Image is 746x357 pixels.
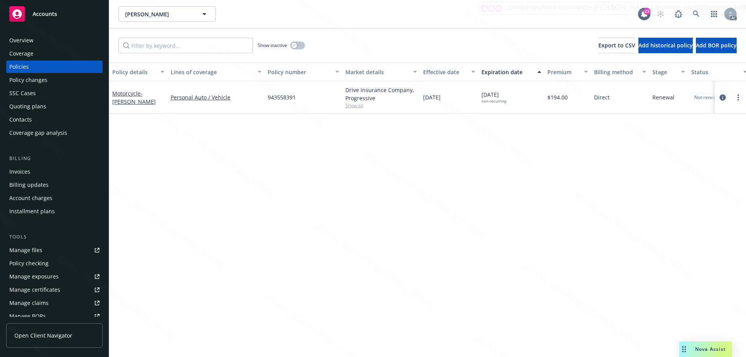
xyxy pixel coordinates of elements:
[9,34,33,47] div: Overview
[671,6,686,22] a: Report a Bug
[9,179,49,191] div: Billing updates
[594,93,610,101] span: Direct
[638,42,693,49] span: Add historical policy
[6,310,103,322] a: Manage BORs
[6,297,103,309] a: Manage claims
[643,8,650,15] div: 23
[6,127,103,139] a: Coverage gap analysis
[544,63,591,81] button: Premium
[6,100,103,113] a: Quoting plans
[6,233,103,241] div: Tools
[9,205,55,218] div: Installment plans
[423,68,467,76] div: Effective date
[9,244,42,256] div: Manage files
[478,63,544,81] button: Expiration date
[6,47,103,60] a: Coverage
[6,74,103,86] a: Policy changes
[696,38,737,53] button: Add BOR policy
[706,6,722,22] a: Switch app
[6,270,103,283] a: Manage exposures
[9,192,52,204] div: Account charges
[9,297,49,309] div: Manage claims
[6,257,103,270] a: Policy checking
[9,270,59,283] div: Manage exposures
[342,63,420,81] button: Market details
[119,38,253,53] input: Filter by keyword...
[112,68,156,76] div: Policy details
[688,6,704,22] a: Search
[6,192,103,204] a: Account charges
[9,87,36,99] div: SSC Cases
[119,6,216,22] button: [PERSON_NAME]
[258,42,287,49] span: Show inactive
[6,179,103,191] a: Billing updates
[9,113,32,126] div: Contacts
[345,102,417,109] span: Show all
[14,331,72,340] span: Open Client Navigator
[9,310,46,322] div: Manage BORs
[109,63,167,81] button: Policy details
[6,284,103,296] a: Manage certificates
[547,68,579,76] div: Premium
[652,93,675,101] span: Renewal
[547,93,568,101] span: $194.00
[6,165,103,178] a: Invoices
[6,87,103,99] a: SSC Cases
[33,11,57,17] span: Accounts
[112,90,156,105] a: Motorcycle
[691,68,739,76] div: Status
[481,91,506,104] span: [DATE]
[481,68,533,76] div: Expiration date
[423,93,441,101] span: [DATE]
[112,90,156,105] span: - [PERSON_NAME]
[171,68,253,76] div: Lines of coverage
[598,38,635,53] button: Export to CSV
[652,68,676,76] div: Stage
[6,61,103,73] a: Policies
[481,99,506,104] div: non-recurring
[638,38,693,53] button: Add historical policy
[171,93,261,101] a: Personal Auto / Vehicle
[6,113,103,126] a: Contacts
[696,42,737,49] span: Add BOR policy
[6,34,103,47] a: Overview
[345,68,408,76] div: Market details
[9,127,67,139] div: Coverage gap analysis
[695,346,726,352] span: Nova Assist
[9,100,46,113] div: Quoting plans
[598,42,635,49] span: Export to CSV
[9,257,49,270] div: Policy checking
[694,94,723,101] span: Not renewing
[6,155,103,162] div: Billing
[9,61,29,73] div: Policies
[265,63,342,81] button: Policy number
[6,205,103,218] a: Installment plans
[420,63,478,81] button: Effective date
[6,3,103,25] a: Accounts
[679,341,689,357] div: Drag to move
[679,341,732,357] button: Nova Assist
[125,10,192,18] span: [PERSON_NAME]
[345,86,417,102] div: Drive Insurance Company, Progressive
[9,47,33,60] div: Coverage
[9,284,60,296] div: Manage certificates
[594,68,638,76] div: Billing method
[718,93,727,102] a: circleInformation
[653,6,668,22] a: Start snowing
[9,74,47,86] div: Policy changes
[649,63,688,81] button: Stage
[167,63,265,81] button: Lines of coverage
[268,93,296,101] span: 943558391
[734,93,743,102] a: more
[591,63,649,81] button: Billing method
[268,68,331,76] div: Policy number
[9,165,30,178] div: Invoices
[6,244,103,256] a: Manage files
